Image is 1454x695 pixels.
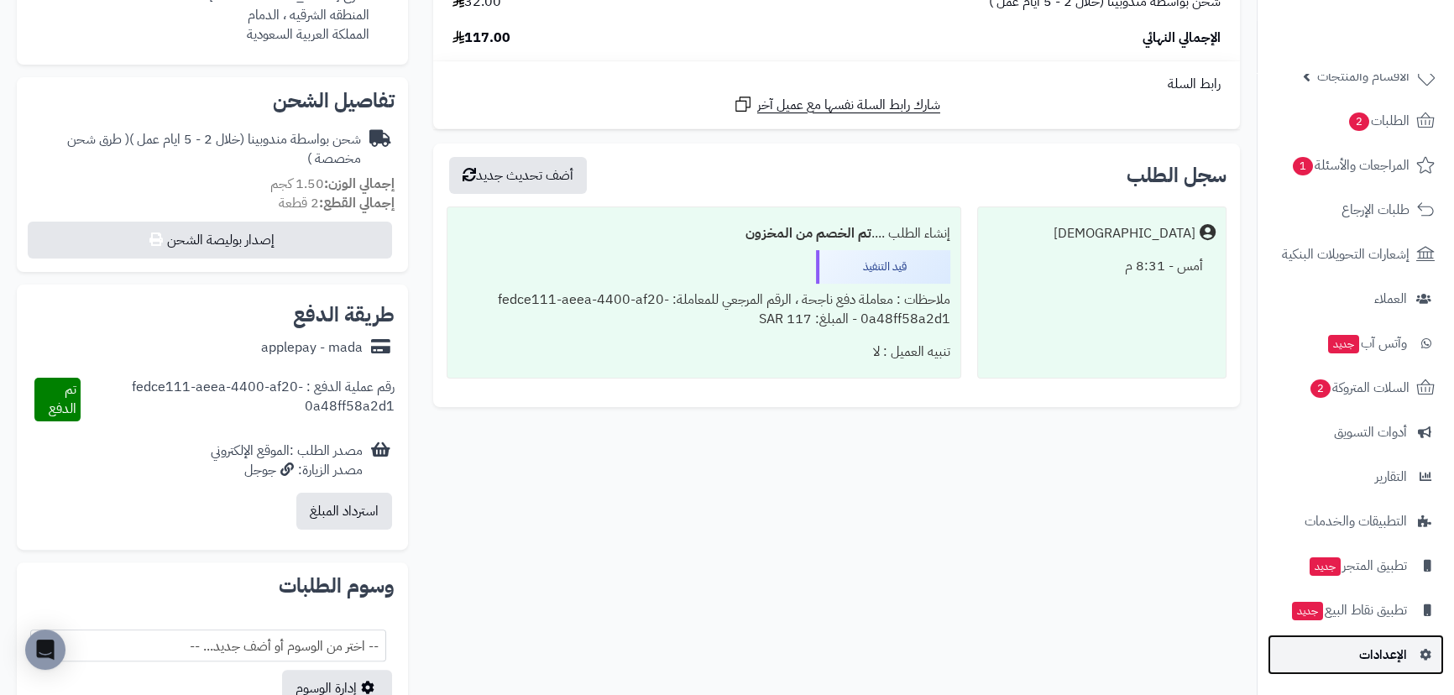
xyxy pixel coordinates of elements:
div: ملاحظات : معاملة دفع ناجحة ، الرقم المرجعي للمعاملة: fedce111-aeea-4400-af20-0a48ff58a2d1 - المبل... [458,284,950,336]
span: جديد [1310,557,1341,576]
span: 2 [1310,379,1331,398]
span: ( طرق شحن مخصصة ) [67,129,361,169]
span: أدوات التسويق [1334,421,1407,444]
a: الطلبات2 [1268,101,1444,141]
h2: تفاصيل الشحن [30,91,395,111]
span: طلبات الإرجاع [1342,198,1410,222]
a: التطبيقات والخدمات [1268,501,1444,541]
div: applepay - mada [261,338,363,358]
span: الأقسام والمنتجات [1317,65,1410,88]
span: التطبيقات والخدمات [1305,509,1407,533]
span: تم الدفع [49,379,76,419]
a: الإعدادات [1268,635,1444,675]
span: العملاء [1374,287,1407,311]
span: الإجمالي النهائي [1143,29,1221,48]
button: أضف تحديث جديد [449,157,587,194]
div: إنشاء الطلب .... [458,217,950,250]
img: logo-2.png [1340,13,1438,48]
span: -- اختر من الوسوم أو أضف جديد... -- [30,630,386,661]
a: وآتس آبجديد [1268,323,1444,363]
span: تطبيق المتجر [1308,554,1407,577]
a: تطبيق المتجرجديد [1268,546,1444,586]
div: رابط السلة [440,75,1233,94]
button: استرداد المبلغ [296,493,392,530]
span: السلات المتروكة [1309,376,1410,400]
div: Open Intercom Messenger [25,630,65,670]
b: تم الخصم من المخزون [745,223,871,243]
button: إصدار بوليصة الشحن [28,222,392,259]
small: 1.50 كجم [270,174,395,194]
a: طلبات الإرجاع [1268,190,1444,230]
div: قيد التنفيذ [816,250,950,284]
h3: سجل الطلب [1127,165,1226,186]
span: جديد [1328,335,1359,353]
span: الطلبات [1347,109,1410,133]
span: شارك رابط السلة نفسها مع عميل آخر [757,96,940,115]
a: السلات المتروكة2 [1268,368,1444,408]
span: 1 [1292,156,1313,175]
h2: وسوم الطلبات [30,576,395,596]
a: التقارير [1268,457,1444,497]
div: شحن بواسطة مندوبينا (خلال 2 - 5 ايام عمل ) [30,130,361,169]
span: إشعارات التحويلات البنكية [1282,243,1410,266]
strong: إجمالي القطع: [319,193,395,213]
span: وآتس آب [1326,332,1407,355]
div: تنبيه العميل : لا [458,336,950,368]
span: الإعدادات [1359,643,1407,666]
span: تطبيق نقاط البيع [1290,598,1407,622]
span: جديد [1292,602,1323,620]
span: -- اختر من الوسوم أو أضف جديد... -- [31,630,385,662]
a: إشعارات التحويلات البنكية [1268,234,1444,274]
a: شارك رابط السلة نفسها مع عميل آخر [733,94,940,115]
div: رقم عملية الدفع : fedce111-aeea-4400-af20-0a48ff58a2d1 [81,378,394,421]
div: [DEMOGRAPHIC_DATA] [1054,224,1195,243]
a: العملاء [1268,279,1444,319]
h2: طريقة الدفع [293,305,395,325]
small: 2 قطعة [279,193,395,213]
span: 117.00 [452,29,510,48]
span: 2 [1348,112,1369,131]
a: أدوات التسويق [1268,412,1444,452]
div: مصدر الزيارة: جوجل [211,461,363,480]
div: أمس - 8:31 م [988,250,1216,283]
span: المراجعات والأسئلة [1291,154,1410,177]
a: المراجعات والأسئلة1 [1268,145,1444,186]
div: مصدر الطلب :الموقع الإلكتروني [211,442,363,480]
span: التقارير [1375,465,1407,489]
strong: إجمالي الوزن: [324,174,395,194]
a: تطبيق نقاط البيعجديد [1268,590,1444,630]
